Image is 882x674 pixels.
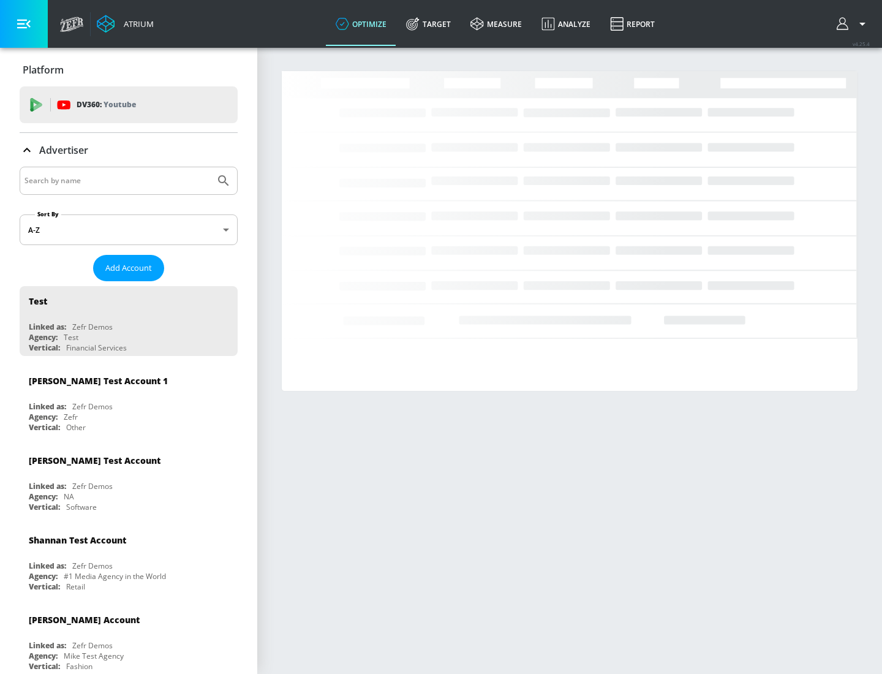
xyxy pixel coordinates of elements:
[20,445,238,515] div: [PERSON_NAME] Test AccountLinked as:Zefr DemosAgency:NAVertical:Software
[29,401,66,412] div: Linked as:
[66,581,85,592] div: Retail
[64,412,78,422] div: Zefr
[29,422,60,433] div: Vertical:
[66,422,86,433] div: Other
[20,86,238,123] div: DV360: Youtube
[72,640,113,651] div: Zefr Demos
[29,571,58,581] div: Agency:
[29,332,58,343] div: Agency:
[853,40,870,47] span: v 4.25.4
[532,2,600,46] a: Analyze
[29,661,60,672] div: Vertical:
[29,295,47,307] div: Test
[72,481,113,491] div: Zefr Demos
[66,343,127,353] div: Financial Services
[97,15,154,33] a: Atrium
[20,286,238,356] div: TestLinked as:Zefr DemosAgency:TestVertical:Financial Services
[20,366,238,436] div: [PERSON_NAME] Test Account 1Linked as:Zefr DemosAgency:ZefrVertical:Other
[29,375,168,387] div: [PERSON_NAME] Test Account 1
[326,2,396,46] a: optimize
[64,332,78,343] div: Test
[24,173,210,189] input: Search by name
[20,53,238,87] div: Platform
[72,322,113,332] div: Zefr Demos
[29,491,58,502] div: Agency:
[600,2,665,46] a: Report
[20,525,238,595] div: Shannan Test AccountLinked as:Zefr DemosAgency:#1 Media Agency in the WorldVertical:Retail
[29,502,60,512] div: Vertical:
[29,455,160,466] div: [PERSON_NAME] Test Account
[93,255,164,281] button: Add Account
[64,571,166,581] div: #1 Media Agency in the World
[23,63,64,77] p: Platform
[35,210,61,218] label: Sort By
[64,491,74,502] div: NA
[29,343,60,353] div: Vertical:
[29,412,58,422] div: Agency:
[39,143,88,157] p: Advertiser
[20,133,238,167] div: Advertiser
[29,651,58,661] div: Agency:
[105,261,152,275] span: Add Account
[29,614,140,626] div: [PERSON_NAME] Account
[64,651,124,661] div: Mike Test Agency
[119,18,154,29] div: Atrium
[29,322,66,332] div: Linked as:
[72,401,113,412] div: Zefr Demos
[396,2,461,46] a: Target
[72,561,113,571] div: Zefr Demos
[29,640,66,651] div: Linked as:
[461,2,532,46] a: measure
[29,561,66,571] div: Linked as:
[66,661,92,672] div: Fashion
[20,214,238,245] div: A-Z
[29,481,66,491] div: Linked as:
[66,502,97,512] div: Software
[29,581,60,592] div: Vertical:
[29,534,126,546] div: Shannan Test Account
[77,98,136,112] p: DV360:
[104,98,136,111] p: Youtube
